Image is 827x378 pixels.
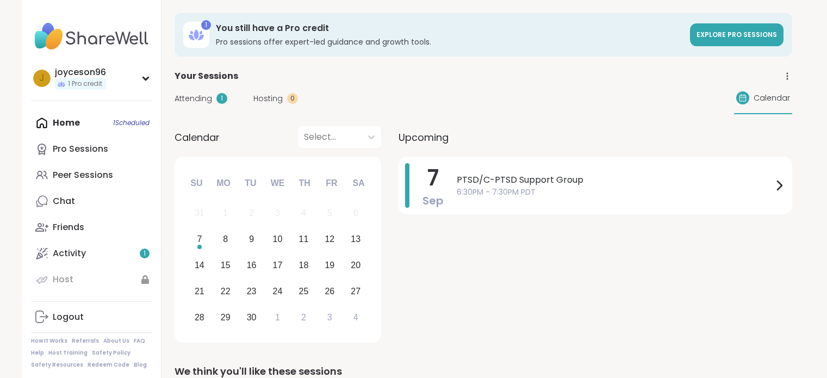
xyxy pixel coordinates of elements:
div: Pro Sessions [53,143,108,155]
div: Activity [53,247,86,259]
a: Blog [134,361,147,369]
a: Logout [31,304,152,330]
a: Safety Policy [92,349,130,357]
a: FAQ [134,337,145,345]
span: 1 [144,249,146,258]
span: 1 Pro credit [68,79,102,89]
a: Redeem Code [88,361,129,369]
div: joyceson96 [55,66,106,78]
img: ShareWell Nav Logo [31,17,152,55]
a: How It Works [31,337,67,345]
span: j [39,71,44,85]
a: Referrals [72,337,99,345]
div: Host [53,274,73,286]
div: Logout [53,311,84,323]
a: Pro Sessions [31,136,152,162]
a: Host Training [48,349,88,357]
a: About Us [103,337,129,345]
div: Chat [53,195,75,207]
div: Peer Sessions [53,169,113,181]
a: Activity1 [31,240,152,267]
a: Chat [31,188,152,214]
div: Friends [53,221,84,233]
a: Friends [31,214,152,240]
a: Peer Sessions [31,162,152,188]
a: Safety Resources [31,361,83,369]
a: Help [31,349,44,357]
a: Host [31,267,152,293]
